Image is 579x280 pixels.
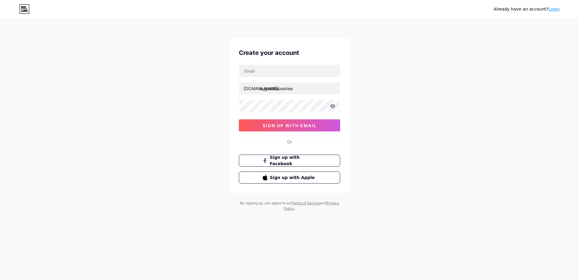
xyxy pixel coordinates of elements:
[287,139,292,145] div: Or
[239,82,340,94] input: username
[238,200,341,211] div: By signing up, you agree to our and .
[494,6,560,12] div: Already have an account?
[263,123,317,128] span: sign up with email
[239,171,340,184] button: Sign up with Apple
[239,155,340,167] button: Sign up with Facebook
[270,175,317,181] span: Sign up with Apple
[244,85,279,92] div: [DOMAIN_NAME]/
[292,201,320,205] a: Terms of Service
[548,7,560,11] a: Login
[239,48,340,57] div: Create your account
[239,119,340,131] button: sign up with email
[270,154,317,167] span: Sign up with Facebook
[239,65,340,77] input: Email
